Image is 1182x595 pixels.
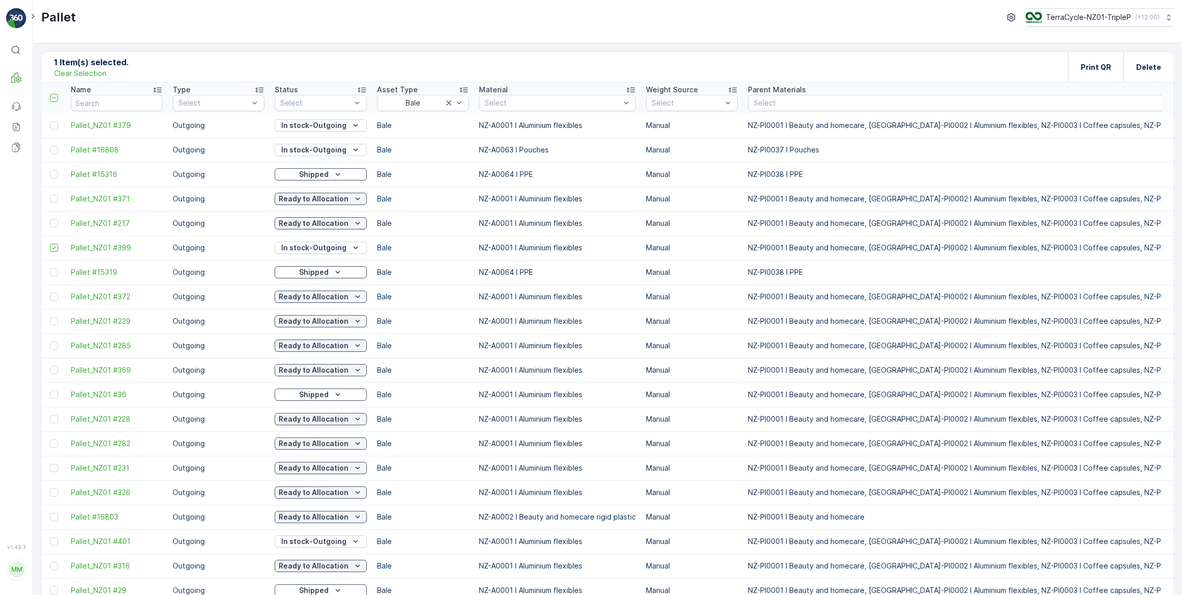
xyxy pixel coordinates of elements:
td: Bale [372,529,474,554]
p: Ready to Allocation [279,512,348,522]
p: Parent Materials [748,85,806,95]
td: Outgoing [168,431,270,456]
div: Toggle Row Selected [50,170,58,178]
a: Pallet_NZ01 #228 [71,414,163,424]
span: v 1.49.3 [6,544,26,550]
td: NZ-A0001 I Aluminium flexibles [474,113,641,138]
td: Manual [641,358,743,382]
a: Pallet_NZ01 #369 [71,365,163,375]
div: Toggle Row Selected [50,464,58,472]
button: Shipped [275,168,367,180]
p: Shipped [299,390,329,400]
p: Shipped [299,169,329,179]
div: Toggle Row Selected [50,513,58,521]
p: Ready to Allocation [279,218,348,228]
td: Bale [372,187,474,211]
td: NZ-A0002 I Beauty and homecare rigid plastic [474,505,641,529]
p: Select [652,98,722,108]
p: 1 Item(s) selected. [54,56,128,68]
div: Toggle Row Selected [50,488,58,497]
td: NZ-A0001 I Aluminium flexibles [474,236,641,260]
p: Print QR [1081,62,1111,72]
p: Ready to Allocation [279,414,348,424]
button: Ready to Allocation [275,511,367,523]
span: Pallet_NZ01 #372 [71,292,163,302]
a: Pallet_NZ01 #229 [71,316,163,326]
div: Toggle Row Selected [50,121,58,130]
div: Toggle Row Selected [50,439,58,448]
td: NZ-A0001 I Aluminium flexibles [474,187,641,211]
p: In stock-Outgoing [281,120,346,131]
span: Pallet_NZ01 #231 [71,463,163,473]
p: Ready to Allocation [279,292,348,302]
td: NZ-A0001 I Aluminium flexibles [474,309,641,333]
td: NZ-A0001 I Aluminium flexibles [474,480,641,505]
button: Shipped [275,266,367,278]
td: Manual [641,260,743,284]
span: Pallet_NZ01 #326 [71,487,163,498]
span: Pallet_NZ01 #401 [71,536,163,547]
td: NZ-A0001 I Aluminium flexibles [474,431,641,456]
div: Toggle Row Selected [50,537,58,546]
td: Bale [372,236,474,260]
button: In stock-Outgoing [275,144,367,156]
span: Pallet_NZ01 #282 [71,438,163,449]
button: Ready to Allocation [275,560,367,572]
a: Pallet_NZ01 #36 [71,390,163,400]
button: Ready to Allocation [275,486,367,499]
a: Pallet_NZ01 #316 [71,561,163,571]
td: Bale [372,260,474,284]
td: Manual [641,480,743,505]
td: Manual [641,333,743,358]
button: Ready to Allocation [275,437,367,450]
span: Pallet_NZ01 #399 [71,243,163,253]
div: Toggle Row Selected [50,342,58,350]
td: Outgoing [168,480,270,505]
button: Ready to Allocation [275,193,367,205]
span: Pallet_NZ01 #285 [71,341,163,351]
p: In stock-Outgoing [281,243,346,253]
button: In stock-Outgoing [275,535,367,548]
button: TerraCycle-NZ01-TripleP(+12:00) [1026,8,1174,27]
td: Manual [641,505,743,529]
img: TC_7kpGtVS.png [1026,12,1042,23]
td: Manual [641,407,743,431]
td: Bale [372,554,474,578]
p: Ready to Allocation [279,463,348,473]
p: Ready to Allocation [279,487,348,498]
p: Shipped [299,267,329,277]
a: Pallet_NZ01 #371 [71,194,163,204]
td: Manual [641,187,743,211]
td: Manual [641,382,743,407]
td: NZ-A0001 I Aluminium flexibles [474,211,641,236]
td: Outgoing [168,211,270,236]
td: Bale [372,480,474,505]
div: Toggle Row Selected [50,562,58,570]
td: Manual [641,456,743,480]
td: Bale [372,211,474,236]
td: Bale [372,162,474,187]
td: NZ-A0063 I Pouches [474,138,641,162]
p: Ready to Allocation [279,365,348,375]
p: ( +12:00 ) [1135,13,1160,21]
div: Toggle Row Selected [50,293,58,301]
td: Outgoing [168,260,270,284]
p: TerraCycle-NZ01-TripleP [1046,12,1131,22]
td: Outgoing [168,162,270,187]
a: Pallet #15316 [71,169,163,179]
button: Ready to Allocation [275,217,367,229]
td: NZ-A0064 I PPE [474,162,641,187]
td: Bale [372,407,474,431]
td: Outgoing [168,456,270,480]
div: Toggle Row Selected [50,586,58,594]
p: Ready to Allocation [279,194,348,204]
td: Outgoing [168,529,270,554]
div: Toggle Row Selected [50,415,58,423]
span: Pallet_NZ01 #217 [71,218,163,228]
td: Manual [641,529,743,554]
button: Ready to Allocation [275,413,367,425]
td: Bale [372,333,474,358]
